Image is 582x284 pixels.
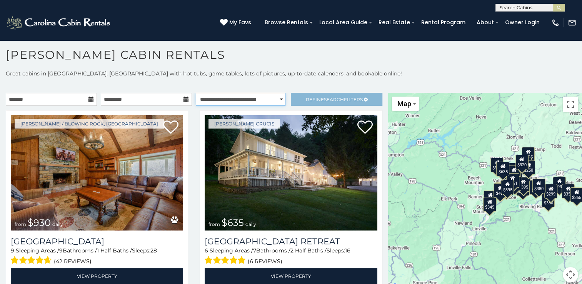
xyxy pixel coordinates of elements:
a: Real Estate [375,17,414,28]
div: $299 [529,180,542,194]
a: Rental Program [417,17,469,28]
a: Local Area Guide [315,17,371,28]
span: My Favs [229,18,251,27]
span: 2 Half Baths / [290,247,327,254]
img: White-1-2.png [6,15,112,30]
span: from [208,221,220,227]
span: $930 [28,217,51,228]
a: View Property [11,268,183,284]
div: $315 [516,181,529,195]
a: [PERSON_NAME] Crucis [208,119,280,129]
a: About [473,17,498,28]
div: $565 [507,163,520,177]
div: Sleeping Areas / Bathrooms / Sleeps: [11,247,183,266]
div: $395 [517,177,530,191]
div: $320 [515,154,528,169]
a: [GEOGRAPHIC_DATA] [11,236,183,247]
button: Map camera controls [563,267,578,282]
div: $395 [501,179,514,194]
div: $299 [544,184,557,199]
h3: Appalachian Mountain Lodge [11,236,183,247]
div: $225 [508,176,521,191]
span: $635 [222,217,244,228]
span: daily [52,221,63,227]
div: $451 [506,173,519,188]
span: 9 [59,247,63,254]
img: mail-regular-white.png [568,18,576,27]
a: Add to favorites [357,120,373,136]
a: Browse Rentals [261,17,312,28]
span: Map [397,100,411,108]
div: Sleeping Areas / Bathrooms / Sleeps: [205,247,377,266]
span: daily [245,221,256,227]
span: 9 [11,247,14,254]
div: $355 [562,184,575,198]
span: Search [324,97,344,102]
a: My Favs [220,18,253,27]
a: [GEOGRAPHIC_DATA] Retreat [205,236,377,247]
span: 28 [150,247,157,254]
div: $460 [507,165,520,179]
img: Valley Farmhouse Retreat [205,115,377,231]
span: from [15,221,26,227]
div: $400 [494,183,507,197]
button: Toggle fullscreen view [563,97,578,112]
div: $635 [496,162,509,176]
a: View Property [205,268,377,284]
div: $380 [532,178,545,193]
a: Owner Login [501,17,544,28]
div: $930 [553,176,566,191]
span: (42 reviews) [54,256,92,266]
div: $375 [484,190,497,205]
div: $345 [483,197,496,212]
a: RefineSearchFilters [291,93,382,106]
img: Appalachian Mountain Lodge [11,115,183,231]
div: $250 [522,160,535,175]
div: $305 [490,157,504,172]
img: phone-regular-white.png [551,18,560,27]
span: Refine Filters [306,97,363,102]
span: 6 [205,247,208,254]
div: $350 [542,192,555,207]
h3: Valley Farmhouse Retreat [205,236,377,247]
span: 7 [253,247,256,254]
span: 1 Half Baths / [97,247,132,254]
span: (6 reviews) [248,256,282,266]
button: Change map style [392,97,419,111]
span: 16 [345,247,350,254]
a: [PERSON_NAME] / Blowing Rock, [GEOGRAPHIC_DATA] [15,119,164,129]
div: $525 [522,147,535,161]
a: Add to favorites [163,120,178,136]
div: $410 [502,171,515,185]
a: Appalachian Mountain Lodge from $930 daily [11,115,183,231]
a: Valley Farmhouse Retreat from $635 daily [205,115,377,231]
